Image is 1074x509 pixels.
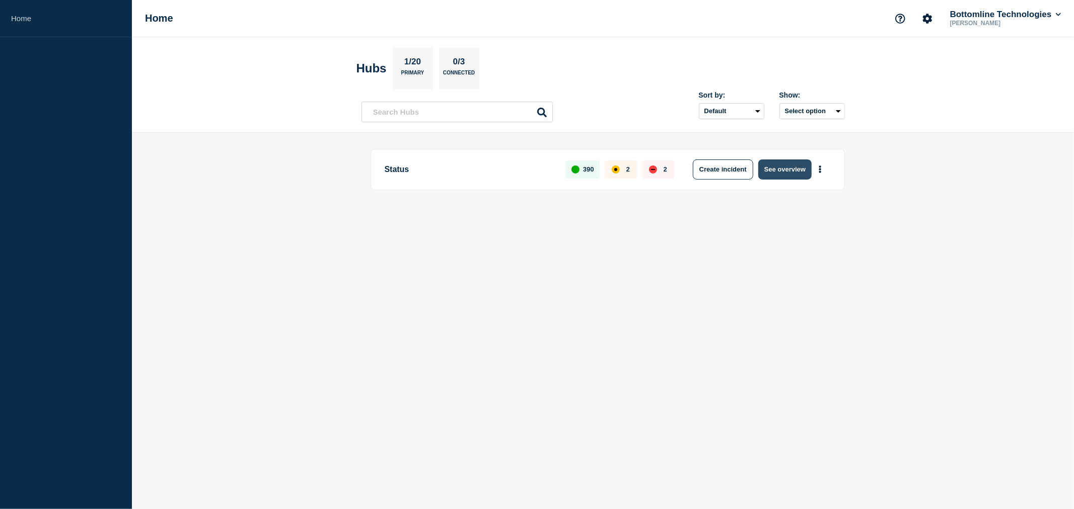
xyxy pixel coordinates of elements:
p: Connected [443,70,475,80]
p: Primary [401,70,424,80]
h1: Home [145,13,173,24]
button: Select option [779,103,845,119]
button: See overview [758,159,812,180]
input: Search Hubs [362,102,553,122]
p: 390 [583,165,594,173]
button: Account settings [917,8,938,29]
select: Sort by [699,103,764,119]
p: 2 [664,165,667,173]
div: affected [612,165,620,174]
div: down [649,165,657,174]
p: 1/20 [400,57,424,70]
h2: Hubs [356,61,387,75]
p: [PERSON_NAME] [948,20,1053,27]
button: Bottomline Technologies [948,10,1063,20]
div: up [571,165,580,174]
div: Sort by: [699,91,764,99]
button: Create incident [693,159,753,180]
button: Support [890,8,911,29]
button: More actions [814,160,827,179]
p: Status [385,159,554,180]
p: 2 [626,165,630,173]
div: Show: [779,91,845,99]
p: 0/3 [449,57,469,70]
